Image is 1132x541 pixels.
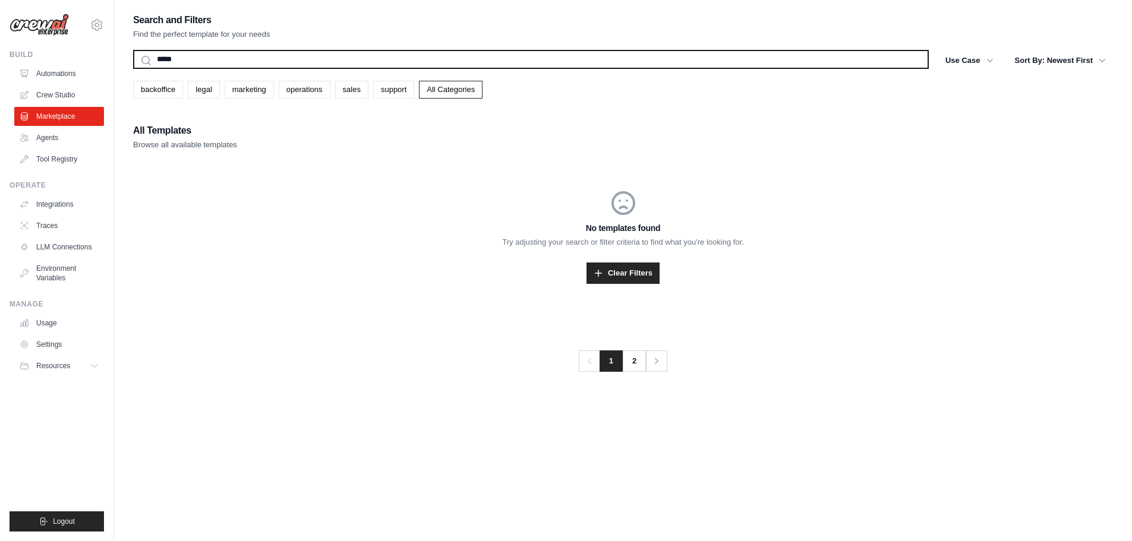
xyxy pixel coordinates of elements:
a: backoffice [133,81,183,99]
p: Browse all available templates [133,139,237,151]
a: Settings [14,335,104,354]
a: support [373,81,414,99]
a: 2 [622,350,646,372]
button: Use Case [938,50,1001,71]
span: 1 [600,350,623,372]
div: Build [10,50,104,59]
a: operations [279,81,330,99]
a: Agents [14,128,104,147]
a: Integrations [14,195,104,214]
img: Logo [10,14,69,36]
a: marketing [225,81,274,99]
a: legal [188,81,219,99]
a: sales [335,81,368,99]
a: Crew Studio [14,86,104,105]
a: Usage [14,314,104,333]
h3: No templates found [133,222,1113,234]
a: Traces [14,216,104,235]
p: Try adjusting your search or filter criteria to find what you're looking for. [133,236,1113,248]
div: Operate [10,181,104,190]
a: Environment Variables [14,259,104,287]
button: Logout [10,511,104,531]
span: Resources [36,361,70,371]
nav: Pagination [579,350,667,372]
h2: Search and Filters [133,12,270,29]
span: Logout [53,517,75,526]
button: Resources [14,356,104,375]
a: Automations [14,64,104,83]
p: Find the perfect template for your needs [133,29,270,40]
a: LLM Connections [14,238,104,257]
div: Manage [10,299,104,309]
h2: All Templates [133,122,237,139]
button: Sort By: Newest First [1008,50,1113,71]
a: Clear Filters [587,262,660,284]
a: Tool Registry [14,150,104,169]
a: All Categories [419,81,483,99]
a: Marketplace [14,107,104,126]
